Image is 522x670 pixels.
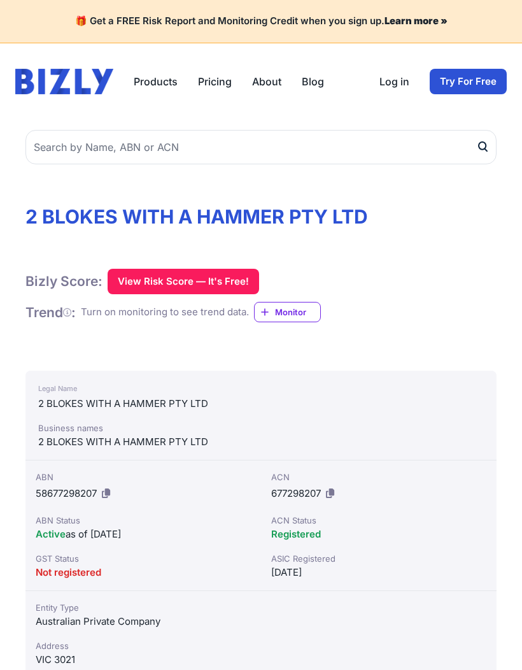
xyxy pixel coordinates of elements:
[108,269,259,294] button: View Risk Score — It's Free!
[25,205,497,228] h1: 2 BLOKES WITH A HAMMER PTY LTD
[384,15,448,27] a: Learn more »
[36,639,251,652] div: Address
[271,471,486,483] div: ACN
[36,566,101,578] span: Not registered
[36,652,251,667] div: VIC 3021
[81,305,249,320] div: Turn on monitoring to see trend data.
[271,552,486,565] div: ASIC Registered
[25,273,102,290] h1: Bizly Score:
[198,74,232,89] a: Pricing
[134,74,178,89] button: Products
[252,74,281,89] a: About
[36,552,251,565] div: GST Status
[25,304,76,321] h1: Trend :
[271,514,486,527] div: ACN Status
[271,565,486,580] div: [DATE]
[271,528,321,540] span: Registered
[36,514,251,527] div: ABN Status
[275,306,320,318] span: Monitor
[36,601,251,614] div: Entity Type
[254,302,321,322] a: Monitor
[302,74,324,89] a: Blog
[38,396,484,411] div: 2 BLOKES WITH A HAMMER PTY LTD
[36,614,251,629] div: Australian Private Company
[36,527,251,542] div: as of [DATE]
[25,130,497,164] input: Search by Name, ABN or ACN
[271,487,321,499] span: 677298207
[38,434,484,450] div: 2 BLOKES WITH A HAMMER PTY LTD
[15,15,507,27] h4: 🎁 Get a FREE Risk Report and Monitoring Credit when you sign up.
[379,74,409,89] a: Log in
[36,528,66,540] span: Active
[38,381,484,396] div: Legal Name
[38,422,484,434] div: Business names
[430,69,507,94] a: Try For Free
[36,487,97,499] span: 58677298207
[36,471,251,483] div: ABN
